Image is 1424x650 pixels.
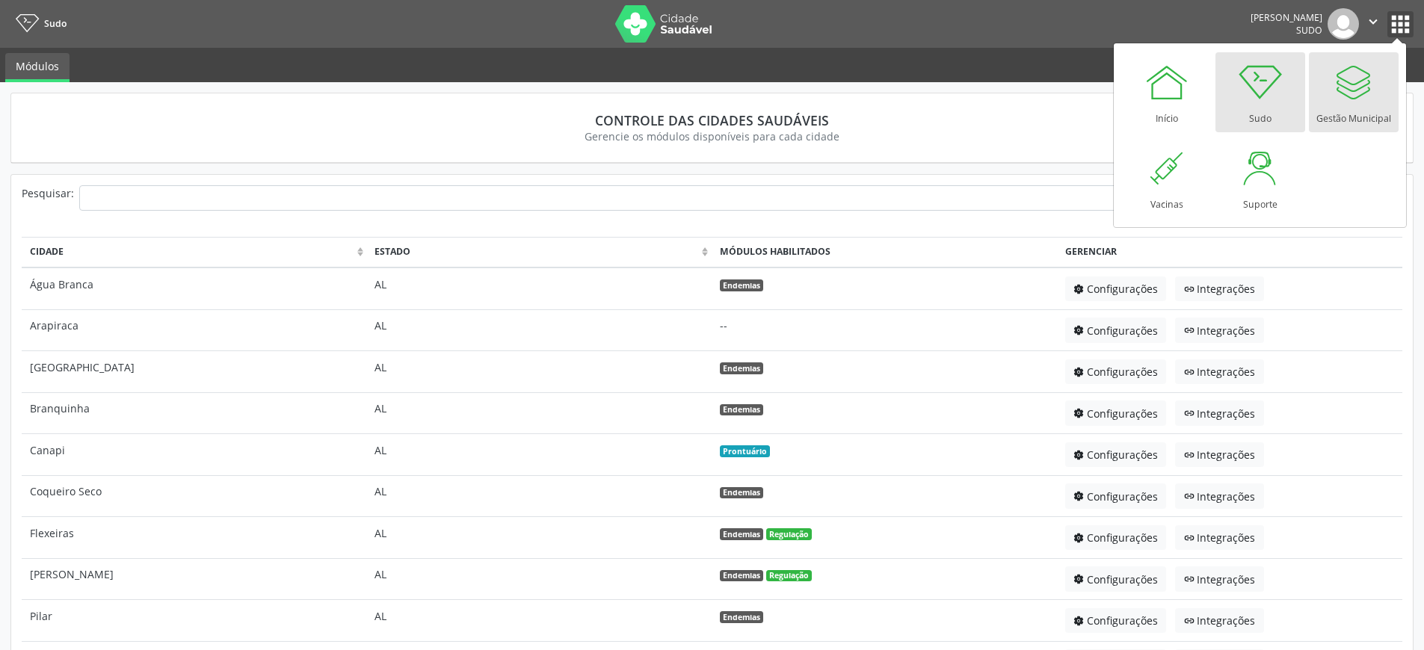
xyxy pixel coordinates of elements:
[10,11,67,36] a: Sudo
[1175,608,1264,634] button: linkIntegrações
[1184,574,1198,584] ion-icon: link
[22,558,367,600] td: [PERSON_NAME]
[1065,483,1167,509] button: settingsConfigurações
[367,267,712,309] td: AL
[1387,11,1414,37] button: apps
[22,185,74,221] div: Pesquisar:
[1175,442,1264,468] button: linkIntegrações
[1065,359,1167,385] button: settingsConfigurações
[1328,8,1359,40] img: img
[720,245,1049,259] div: Módulos habilitados
[367,517,712,559] td: AL
[1073,408,1087,418] ion-icon: settings
[22,309,367,351] td: Arapiraca
[1073,616,1087,626] ion-icon: settings
[367,558,712,600] td: AL
[367,434,712,476] td: AL
[720,570,763,582] span: Endemias
[1122,138,1212,218] a: Vacinas
[1065,525,1167,551] button: settingsConfigurações
[1175,276,1264,302] button: linkIntegrações
[720,279,763,291] span: Endemias
[1184,284,1198,294] ion-icon: link
[22,392,367,434] td: Branquinha
[1175,483,1264,509] button: linkIntegrações
[1065,245,1395,259] div: Gerenciar
[1184,616,1198,626] ion-icon: link
[1073,367,1087,377] ion-icon: settings
[1065,566,1167,592] button: settingsConfigurações
[22,600,367,642] td: Pilar
[1184,450,1198,460] ion-icon: link
[1065,442,1167,468] button: settingsConfigurações
[1365,13,1381,30] i: 
[1073,325,1087,335] ion-icon: settings
[1073,491,1087,501] ion-icon: settings
[367,309,712,351] td: AL
[367,475,712,517] td: AL
[375,245,698,259] div: Estado
[22,351,367,393] td: [GEOGRAPHIC_DATA]
[1215,138,1305,218] a: Suporte
[32,112,1392,129] div: Controle das Cidades Saudáveis
[1065,608,1167,634] button: settingsConfigurações
[5,53,70,82] a: Módulos
[1184,491,1198,501] ion-icon: link
[1073,450,1087,460] ion-icon: settings
[1251,11,1322,24] div: [PERSON_NAME]
[720,528,763,540] span: Endemias
[1175,566,1264,592] button: linkIntegrações
[1175,359,1264,385] button: linkIntegrações
[1073,284,1087,294] ion-icon: settings
[1175,400,1264,426] button: linkIntegrações
[1309,52,1399,132] a: Gestão Municipal
[720,362,763,374] span: Endemias
[1175,525,1264,551] button: linkIntegrações
[1215,52,1305,132] a: Sudo
[766,528,812,540] span: Regulação
[720,487,763,499] span: Endemias
[22,434,367,476] td: Canapi
[367,600,712,642] td: AL
[1175,318,1264,343] button: linkIntegrações
[22,267,367,309] td: Água Branca
[1359,8,1387,40] button: 
[367,351,712,393] td: AL
[1065,276,1167,302] button: settingsConfigurações
[22,517,367,559] td: Flexeiras
[22,475,367,517] td: Coqueiro Seco
[32,129,1392,144] div: Gerencie os módulos disponíveis para cada cidade
[720,404,763,416] span: Endemias
[1184,408,1198,418] ion-icon: link
[720,611,763,623] span: Endemias
[766,570,812,582] span: Regulação
[1296,24,1322,37] span: Sudo
[1073,533,1087,543] ion-icon: settings
[44,17,67,30] span: Sudo
[720,445,770,457] span: Prontuário
[367,392,712,434] td: AL
[720,318,727,332] span: --
[1065,318,1167,343] button: settingsConfigurações
[1065,400,1167,426] button: settingsConfigurações
[1122,52,1212,132] a: Início
[1184,533,1198,543] ion-icon: link
[1073,574,1087,584] ion-icon: settings
[1184,325,1198,335] ion-icon: link
[30,245,354,259] div: Cidade
[1184,367,1198,377] ion-icon: link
